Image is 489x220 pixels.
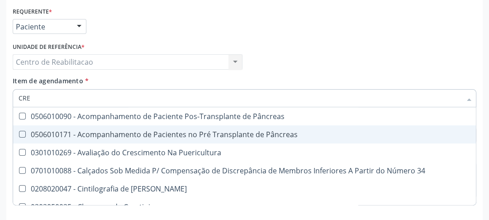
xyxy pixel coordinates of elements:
[13,40,85,54] label: Unidade de referência
[19,89,461,107] input: Buscar por procedimentos
[16,22,68,31] span: Paciente
[19,185,470,192] div: 0208020047 - Cintilografia de [PERSON_NAME]
[13,77,83,85] span: Item de agendamento
[19,167,470,174] div: 0701010088 - Calçados Sob Medida P/ Compensação de Discrepância de Membros Inferiores A Partir do...
[19,149,470,156] div: 0301010269 - Avaliação do Crescimento Na Puericultura
[19,131,470,138] div: 0506010171 - Acompanhamento de Pacientes no Pré Transplante de Pâncreas
[19,203,470,210] div: 0202050025 - Clearance de Creatinina
[19,113,470,120] div: 0506010090 - Acompanhamento de Paciente Pos-Transplante de Pâncreas
[13,5,52,19] label: Requerente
